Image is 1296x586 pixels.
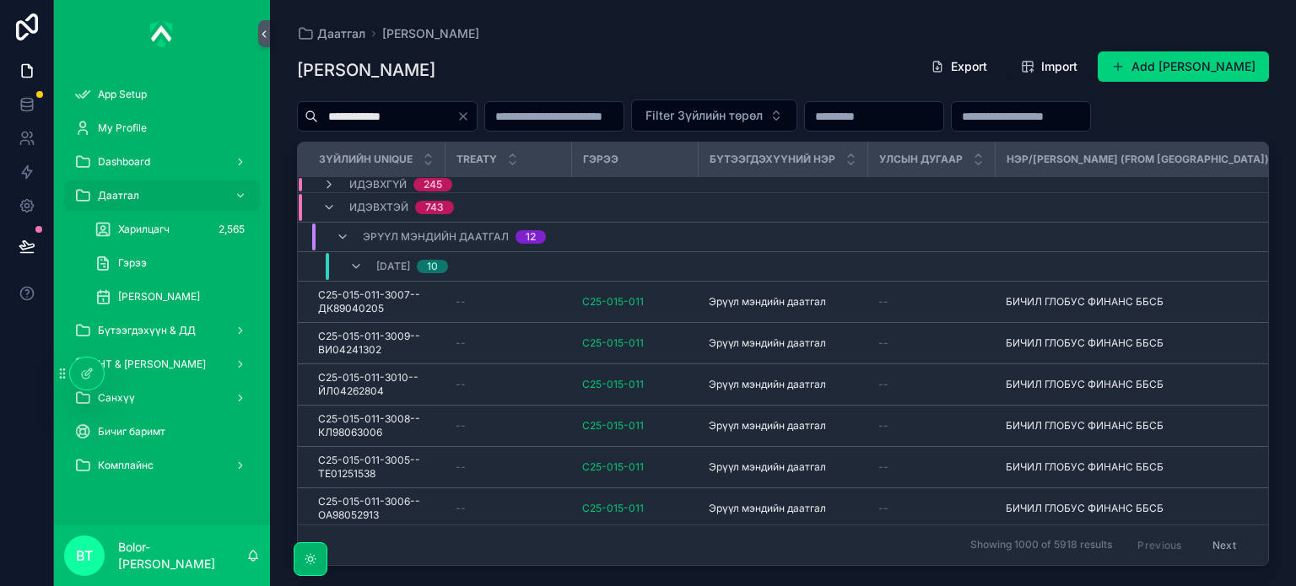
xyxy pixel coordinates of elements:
[54,67,270,503] div: scrollable content
[213,219,250,239] div: 2,565
[98,459,154,472] span: Комплайнс
[376,260,410,273] span: [DATE]
[1006,460,1164,474] span: БИЧИЛ ГЛОБУС ФИНАНС ББСБ
[456,460,562,474] a: --
[878,460,888,474] span: --
[64,79,260,110] a: App Setup
[349,201,408,214] span: Идэвхтэй
[582,336,644,350] a: C25-015-011
[456,378,466,391] span: --
[318,454,435,481] a: C25-015-011-3005--ТЕ01251538
[709,295,858,309] a: Эрүүл мэндийн даатгал
[878,336,985,350] a: --
[582,460,644,474] a: C25-015-011
[456,502,466,515] span: --
[582,419,644,433] a: C25-015-011
[582,295,644,309] a: C25-015-011
[84,214,260,245] a: Харилцагч2,565
[710,153,835,166] span: Бүтээгдэхүүний нэр
[118,256,147,270] span: Гэрээ
[64,383,260,413] a: Санхүү
[297,25,365,42] a: Даатгал
[709,460,858,474] a: Эрүүл мэндийн даатгал
[582,378,644,391] a: C25-015-011
[64,315,260,346] a: Бүтээгдэхүүн & ДД
[297,58,435,82] h1: [PERSON_NAME]
[76,546,93,566] span: BT
[878,336,888,350] span: --
[84,282,260,312] a: [PERSON_NAME]
[917,51,1001,82] button: Export
[1006,295,1164,309] span: БИЧИЛ ГЛОБУС ФИНАНС ББСБ
[1041,58,1077,75] span: Import
[150,20,174,47] img: App logo
[878,295,985,309] a: --
[425,201,444,214] div: 743
[64,180,260,211] a: Даатгал
[878,419,985,433] a: --
[318,288,435,315] span: C25-015-011-3007--ДК89040205
[456,295,466,309] span: --
[878,502,985,515] a: --
[98,324,196,337] span: Бүтээгдэхүүн & ДД
[582,502,688,515] a: C25-015-011
[879,153,963,166] span: Улсын дугаар
[424,178,442,191] div: 245
[363,230,509,244] span: Эрүүл мэндийн даатгал
[98,391,135,405] span: Санхүү
[709,419,826,433] span: Эрүүл мэндийн даатгал
[456,460,466,474] span: --
[427,260,438,273] div: 10
[709,502,858,515] a: Эрүүл мэндийн даатгал
[709,295,826,309] span: Эрүүл мэндийн даатгал
[582,460,688,474] a: C25-015-011
[64,113,260,143] a: My Profile
[349,178,407,191] span: Идэвхгүй
[970,539,1112,552] span: Showing 1000 of 5918 results
[582,419,688,433] a: C25-015-011
[582,502,644,515] a: C25-015-011
[583,153,618,166] span: Гэрээ
[318,330,435,357] a: C25-015-011-3009--ВИ04241302
[456,153,497,166] span: Treaty
[1007,51,1091,82] button: Import
[64,349,260,379] a: НТ & [PERSON_NAME]
[64,417,260,447] a: Бичиг баримт
[1006,378,1164,391] span: БИЧИЛ ГЛОБУС ФИНАНС ББСБ
[709,460,826,474] span: Эрүүл мэндийн даатгал
[64,147,260,177] a: Dashboard
[317,25,365,42] span: Даатгал
[709,378,858,391] a: Эрүүл мэндийн даатгал
[878,295,888,309] span: --
[98,358,206,371] span: НТ & [PERSON_NAME]
[456,419,562,433] a: --
[118,223,170,236] span: Харилцагч
[382,25,479,42] a: [PERSON_NAME]
[582,336,688,350] a: C25-015-011
[118,539,246,573] p: Bolor-[PERSON_NAME]
[631,99,797,132] button: Select Button
[1006,502,1164,515] span: БИЧИЛ ГЛОБУС ФИНАНС ББСБ
[709,502,826,515] span: Эрүүл мэндийн даатгал
[318,412,435,439] a: C25-015-011-3008--КЛ98063006
[582,295,688,309] a: C25-015-011
[878,460,985,474] a: --
[456,336,466,350] span: --
[709,378,826,391] span: Эрүүл мэндийн даатгал
[456,419,466,433] span: --
[456,110,477,123] button: Clear
[98,425,165,438] span: Бичиг баримт
[456,378,562,391] a: --
[1006,336,1164,350] span: БИЧИЛ ГЛОБУС ФИНАНС ББСБ
[878,502,888,515] span: --
[709,419,858,433] a: Эрүүл мэндийн даатгал
[118,290,200,304] span: [PERSON_NAME]
[1098,51,1269,82] button: Add [PERSON_NAME]
[878,378,888,391] span: --
[582,378,688,391] a: C25-015-011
